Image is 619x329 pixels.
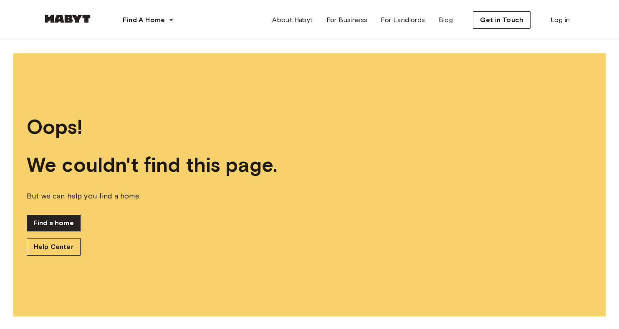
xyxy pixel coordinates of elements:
span: Get in Touch [480,15,523,25]
button: Find A Home [116,12,180,28]
a: Blog [432,12,460,28]
span: We couldn't find this page. [27,153,592,177]
img: Habyt [43,15,93,23]
span: Oops! [27,115,592,139]
a: Log in [544,12,576,28]
span: Blog [439,15,453,25]
a: Find a home [27,215,81,231]
a: For Business [320,12,374,28]
a: About Habyt [265,12,319,28]
span: Log in [551,15,570,25]
span: About Habyt [272,15,313,25]
span: But we can help you find a home. [27,191,592,201]
button: Get in Touch [473,11,531,29]
span: For Business [326,15,368,25]
span: Find A Home [123,15,165,25]
a: Help Center [27,238,81,256]
span: For Landlords [381,15,425,25]
a: For Landlords [374,12,432,28]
